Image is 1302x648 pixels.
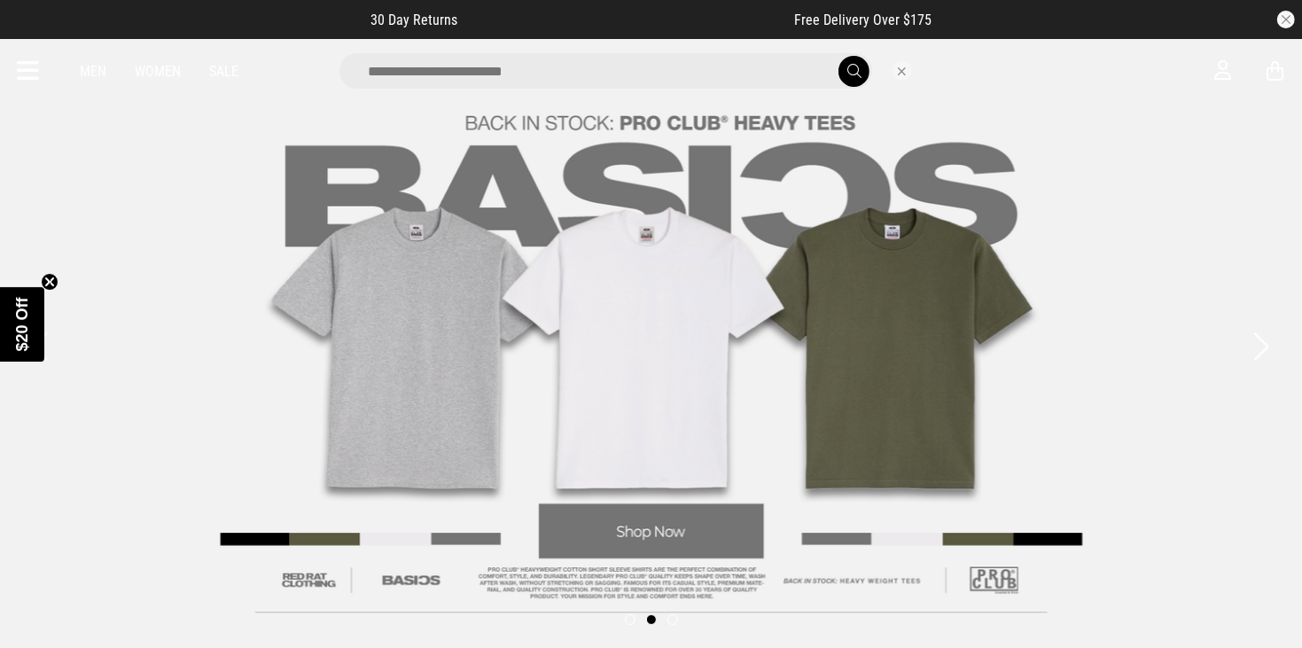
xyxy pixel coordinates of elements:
button: Close teaser [41,273,58,291]
iframe: Customer reviews powered by Trustpilot [493,11,759,28]
a: Men [81,63,107,80]
button: Next slide [1250,327,1274,366]
a: Women [136,63,182,80]
a: Sale [210,63,239,80]
button: Close search [893,61,912,81]
span: Free Delivery Over $175 [794,12,932,28]
span: 30 Day Returns [370,12,457,28]
span: $20 Off [13,297,31,351]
